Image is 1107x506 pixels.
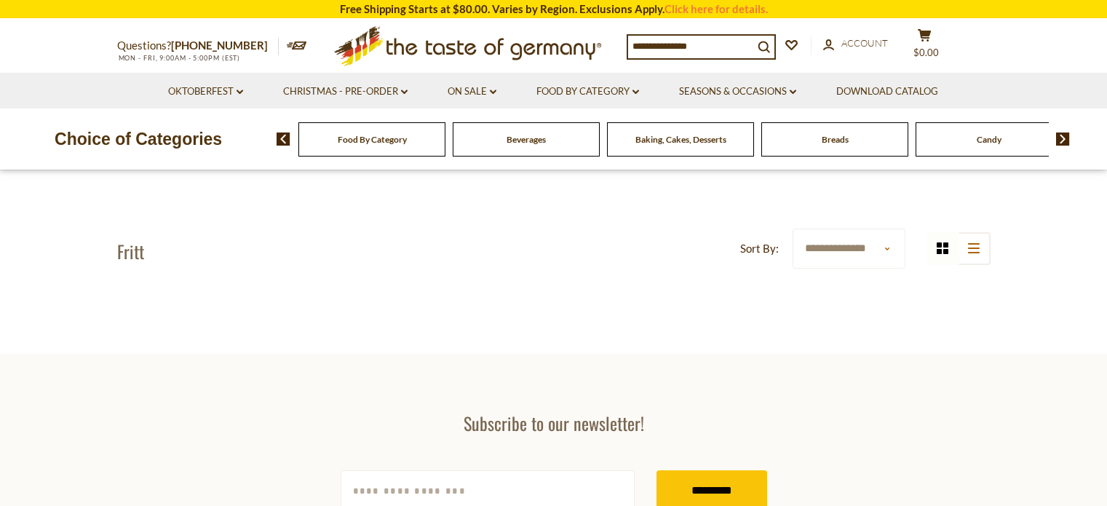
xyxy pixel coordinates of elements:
span: MON - FRI, 9:00AM - 5:00PM (EST) [117,54,241,62]
h3: Subscribe to our newsletter! [341,412,767,434]
a: Food By Category [536,84,639,100]
a: Breads [822,134,849,145]
a: Account [823,36,888,52]
span: $0.00 [913,47,939,58]
a: Food By Category [338,134,407,145]
a: Click here for details. [664,2,768,15]
p: Questions? [117,36,279,55]
a: Christmas - PRE-ORDER [283,84,408,100]
span: Account [841,37,888,49]
a: Candy [977,134,1001,145]
a: Baking, Cakes, Desserts [635,134,726,145]
a: Seasons & Occasions [679,84,796,100]
a: [PHONE_NUMBER] [171,39,268,52]
label: Sort By: [740,240,779,258]
img: previous arrow [277,133,290,146]
a: Beverages [507,134,546,145]
a: On Sale [448,84,496,100]
a: Download Catalog [836,84,938,100]
a: Oktoberfest [168,84,243,100]
img: next arrow [1056,133,1070,146]
h1: Fritt [117,240,144,262]
button: $0.00 [903,28,947,65]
